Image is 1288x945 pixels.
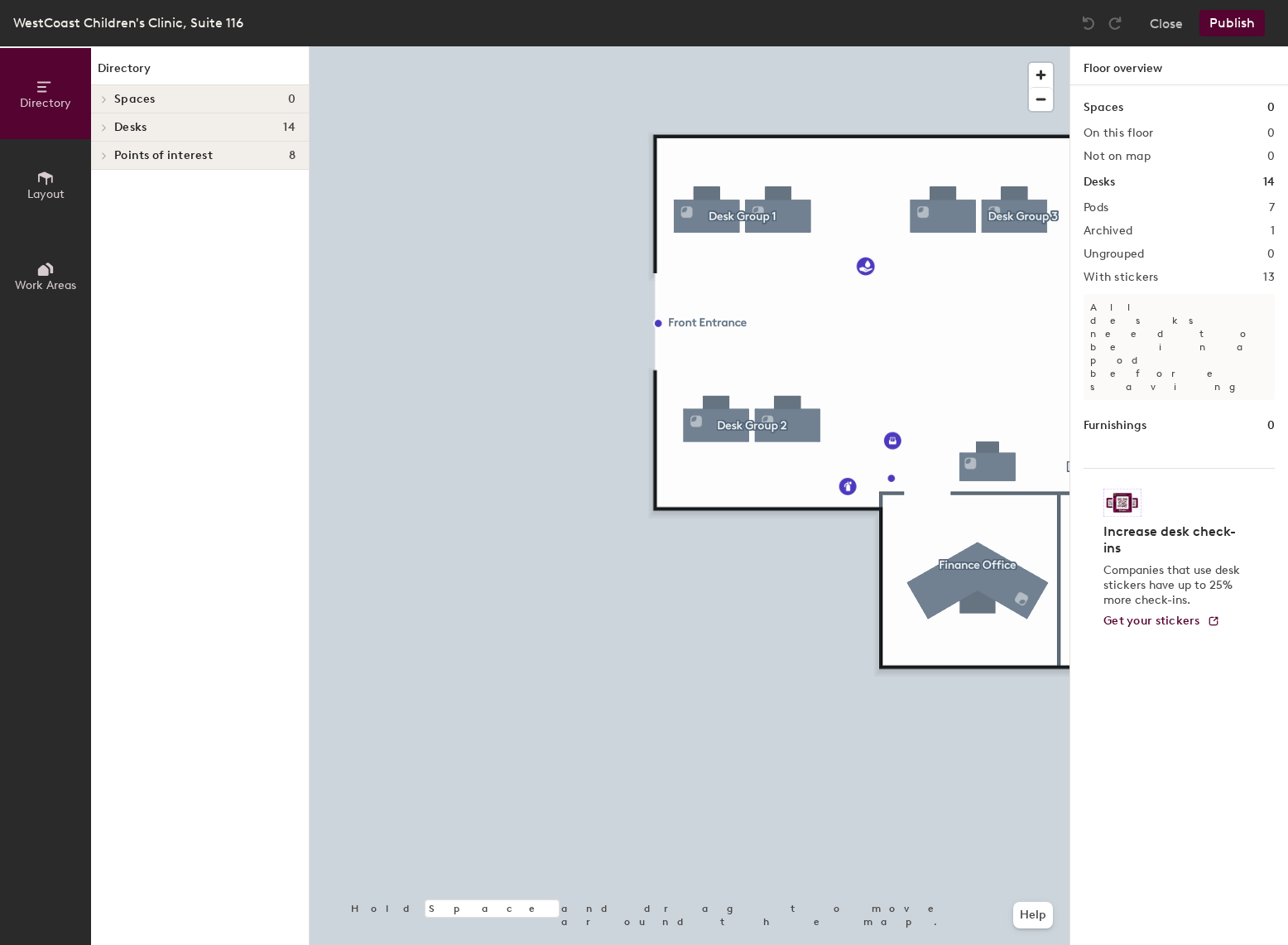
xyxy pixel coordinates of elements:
[1263,271,1275,284] h2: 13
[1103,523,1245,557] h4: Increase desk check-ins
[1267,127,1275,140] h2: 0
[1084,127,1154,140] h2: On this floor
[114,121,147,134] span: Desks
[288,93,296,106] span: 0
[1084,173,1115,191] h1: Desks
[289,149,296,162] span: 8
[1267,150,1275,163] h2: 0
[1084,201,1108,215] h2: Pods
[1103,489,1141,517] img: Sticker logo
[1271,224,1275,238] h2: 1
[1084,271,1159,284] h2: With stickers
[1070,46,1288,85] h1: Floor overview
[1150,10,1183,36] button: Close
[1084,150,1151,163] h2: Not on map
[1084,417,1146,435] h1: Furnishings
[1013,902,1053,928] button: Help
[1103,615,1220,629] a: Get your stickers
[1267,417,1275,435] h1: 0
[1107,15,1123,31] img: Redo
[1084,224,1132,238] h2: Archived
[1267,248,1275,261] h2: 0
[1084,99,1123,117] h1: Spaces
[1103,614,1200,628] span: Get your stickers
[1263,173,1275,191] h1: 14
[91,60,309,85] h1: Directory
[283,121,296,134] span: 14
[1084,294,1275,400] p: All desks need to be in a pod before saving
[27,187,65,201] span: Layout
[20,96,71,110] span: Directory
[1269,201,1275,215] h2: 7
[15,278,76,292] span: Work Areas
[114,93,156,106] span: Spaces
[1080,15,1097,31] img: Undo
[1267,99,1275,117] h1: 0
[1199,10,1265,36] button: Publish
[1084,248,1145,261] h2: Ungrouped
[1103,563,1245,608] p: Companies that use desk stickers have up to 25% more check-ins.
[114,149,213,162] span: Points of interest
[13,12,243,33] div: WestCoast Children's Clinic, Suite 116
